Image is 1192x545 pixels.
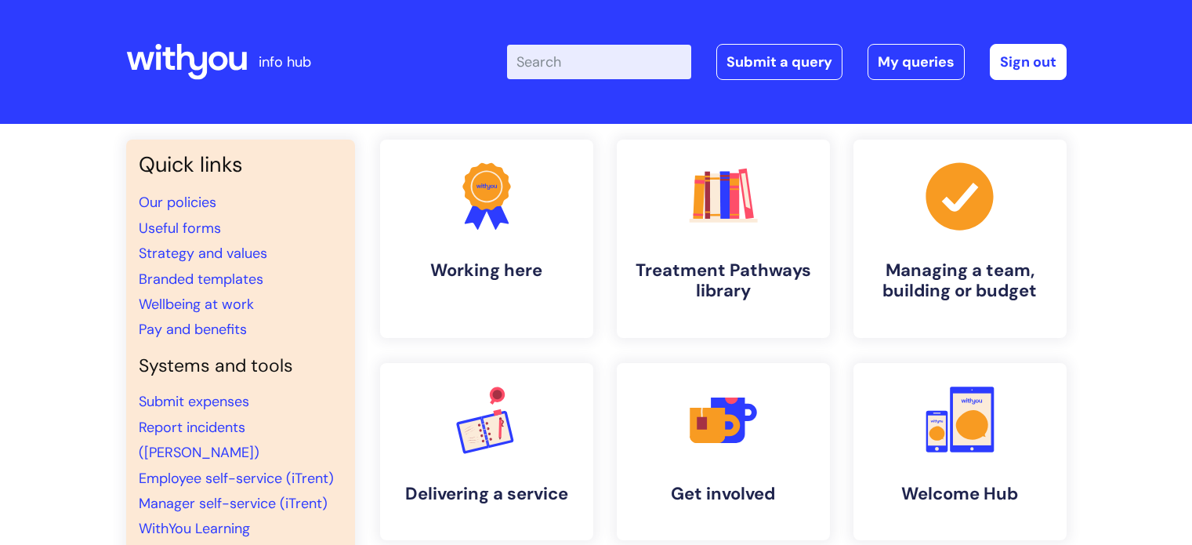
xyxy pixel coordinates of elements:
a: Manager self-service (iTrent) [139,494,328,513]
h4: Delivering a service [393,484,581,504]
a: Employee self-service (iTrent) [139,469,334,488]
div: | - [507,44,1067,80]
a: Submit expenses [139,392,249,411]
a: Sign out [990,44,1067,80]
a: Pay and benefits [139,320,247,339]
h4: Welcome Hub [866,484,1054,504]
a: Treatment Pathways library [617,140,830,338]
a: Report incidents ([PERSON_NAME]) [139,418,259,462]
h3: Quick links [139,152,342,177]
h4: Managing a team, building or budget [866,260,1054,302]
h4: Treatment Pathways library [629,260,817,302]
a: Welcome Hub [853,363,1067,540]
a: Working here [380,140,593,338]
input: Search [507,45,691,79]
a: Managing a team, building or budget [853,140,1067,338]
a: Useful forms [139,219,221,238]
a: My queries [868,44,965,80]
a: Our policies [139,193,216,212]
a: WithYou Learning [139,519,250,538]
h4: Systems and tools [139,355,342,377]
h4: Get involved [629,484,817,504]
a: Strategy and values [139,244,267,263]
p: info hub [259,49,311,74]
h4: Working here [393,260,581,281]
a: Submit a query [716,44,842,80]
a: Delivering a service [380,363,593,540]
a: Get involved [617,363,830,540]
a: Wellbeing at work [139,295,254,314]
a: Branded templates [139,270,263,289]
